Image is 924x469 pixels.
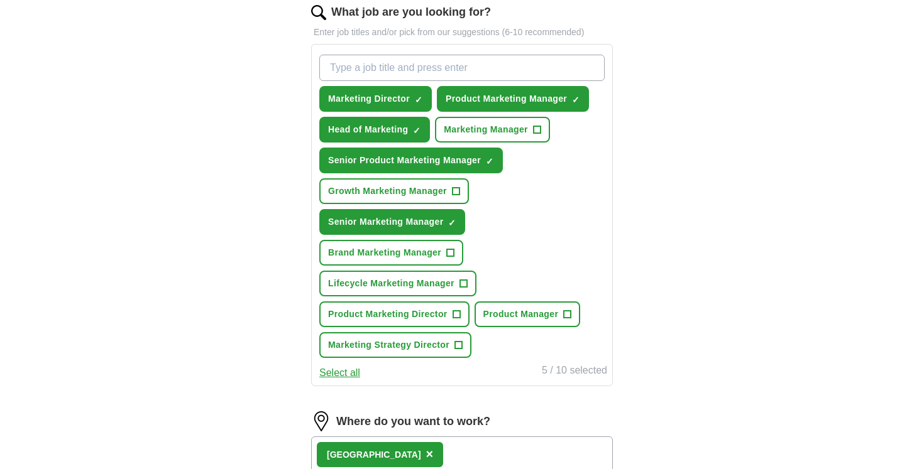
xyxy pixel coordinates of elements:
button: Select all [319,365,360,380]
label: Where do you want to work? [336,413,490,430]
span: ✓ [448,218,456,228]
span: Senior Marketing Manager [328,215,443,229]
button: × [426,445,434,464]
button: Marketing Manager [435,117,550,143]
label: What job are you looking for? [331,4,491,21]
input: Type a job title and press enter [319,55,605,81]
button: Product Manager [475,301,581,327]
span: ✓ [415,95,422,105]
span: Head of Marketing [328,123,408,136]
div: [GEOGRAPHIC_DATA] [327,448,421,461]
button: Brand Marketing Manager [319,240,463,266]
span: Product Manager [483,308,559,321]
button: Senior Product Marketing Manager✓ [319,148,503,173]
span: Marketing Strategy Director [328,338,449,352]
span: × [426,447,434,461]
button: Growth Marketing Manager [319,178,469,204]
span: Brand Marketing Manager [328,246,441,259]
span: ✓ [486,156,493,166]
span: Marketing Director [328,92,410,105]
span: Senior Product Marketing Manager [328,154,481,167]
img: search.png [311,5,326,20]
button: Product Marketing Manager✓ [437,86,589,112]
button: Product Marketing Director [319,301,470,327]
p: Enter job titles and/or pick from our suggestions (6-10 recommended) [311,26,613,39]
button: Marketing Strategy Director [319,332,471,358]
button: Marketing Director✓ [319,86,432,112]
button: Head of Marketing✓ [319,117,430,143]
span: Product Marketing Director [328,308,448,321]
img: location.png [311,411,331,431]
span: ✓ [572,95,580,105]
button: Senior Marketing Manager✓ [319,209,465,235]
div: 5 / 10 selected [542,363,607,380]
span: Product Marketing Manager [446,92,567,105]
button: Lifecycle Marketing Manager [319,271,476,296]
span: Lifecycle Marketing Manager [328,277,454,290]
span: ✓ [413,126,421,136]
span: Marketing Manager [444,123,528,136]
span: Growth Marketing Manager [328,185,447,198]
